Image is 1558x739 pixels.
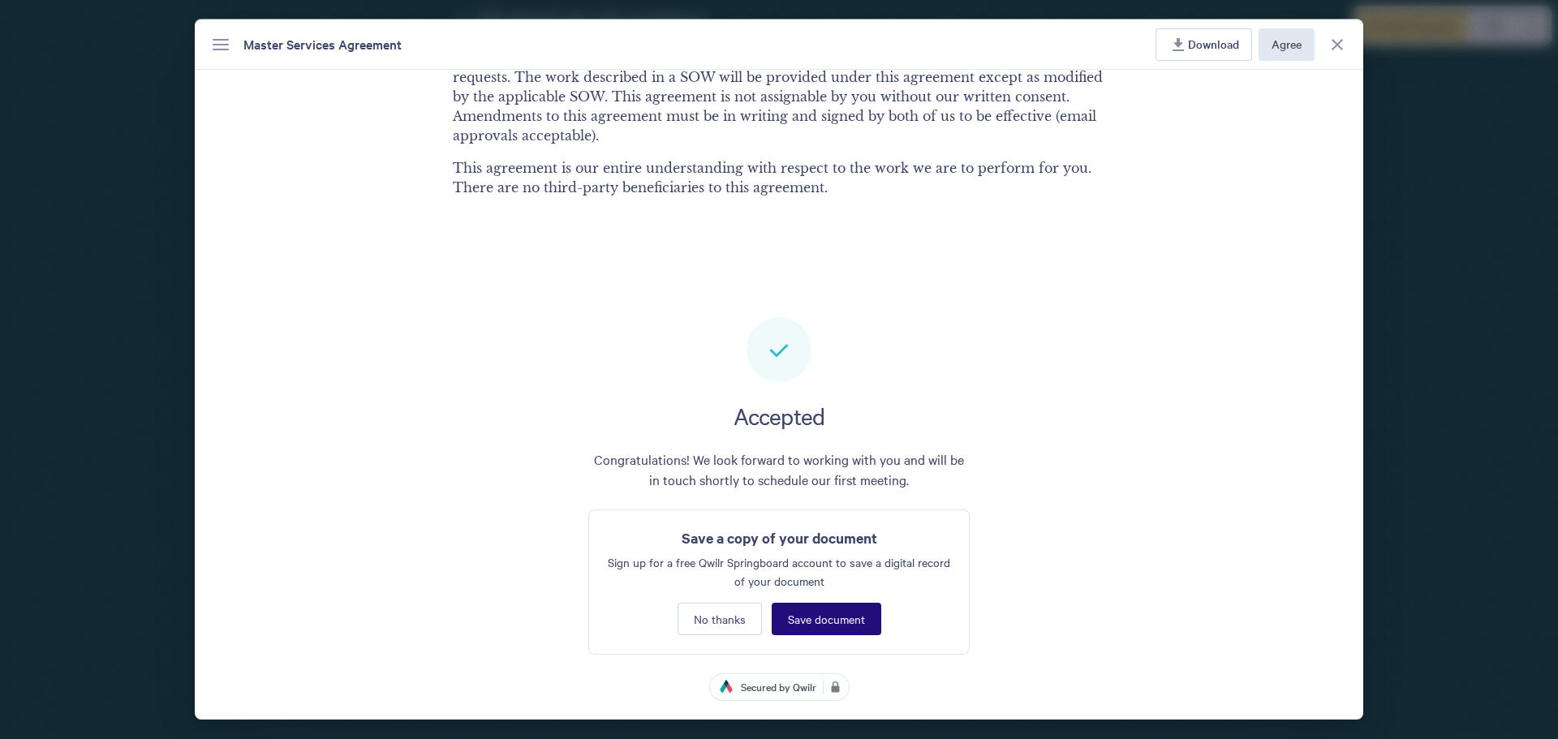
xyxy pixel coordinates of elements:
span: Master Services Agreement [243,34,402,54]
button: Close agreement [1321,28,1354,61]
h3: Accepted [588,402,970,430]
p: This "agreement" includes this agreement and any SOW associated with it, including Member request... [453,48,1106,158]
button: Download [1156,28,1252,61]
span: Save document [788,612,865,625]
a: Secured by Qwilr [710,674,849,700]
button: No thanks [678,603,762,635]
span: Secured by Qwilr [741,679,823,695]
h5: Save a copy of your document [608,529,950,547]
span: No thanks [694,612,746,625]
button: Save document [772,603,881,635]
span: Congratulations! We look forward to working with you and will be in touch shortly to schedule our... [588,449,970,490]
span: Sign up for a free Qwilr Springboard account to save a digital record of your document [608,553,950,590]
p: This agreement is our entire understanding with respect to the work we are to perform for you. Th... [453,158,1106,230]
button: Menu [204,28,237,61]
span: Download [1188,35,1239,53]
